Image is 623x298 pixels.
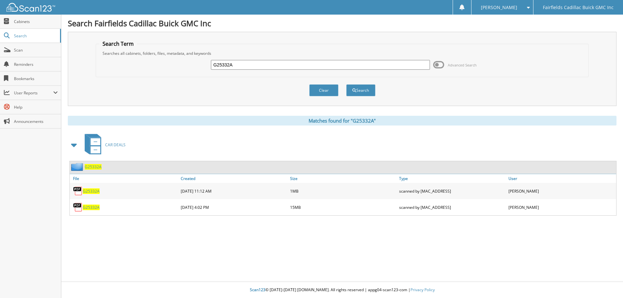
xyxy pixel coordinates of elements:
a: File [70,174,179,183]
div: scanned by [MAC_ADDRESS] [397,185,507,197]
iframe: Chat Widget [591,267,623,298]
a: G25332A [83,205,100,210]
span: Fairfields Cadillac Buick GMC Inc [543,6,614,9]
span: Scan [14,47,58,53]
span: Help [14,104,58,110]
span: CAR DEALS [105,142,126,148]
div: [DATE] 4:02 PM [179,201,288,214]
span: Cabinets [14,19,58,24]
div: 15MB [288,201,398,214]
a: Type [397,174,507,183]
legend: Search Term [99,40,137,47]
button: Clear [309,84,338,96]
img: PDF.png [73,186,83,196]
span: Announcements [14,119,58,124]
div: Searches all cabinets, folders, files, metadata, and keywords [99,51,585,56]
div: Matches found for "G25332A" [68,116,617,125]
a: User [507,174,616,183]
a: G25332A [85,164,102,170]
div: scanned by [MAC_ADDRESS] [397,201,507,214]
span: Advanced Search [448,63,477,67]
div: [PERSON_NAME] [507,185,616,197]
span: Bookmarks [14,76,58,81]
div: © [DATE]-[DATE] [DOMAIN_NAME]. All rights reserved | appg04-scan123-com | [61,282,623,298]
img: folder2.png [71,163,85,171]
span: Search [14,33,57,39]
span: User Reports [14,90,53,96]
a: CAR DEALS [81,132,126,158]
span: Scan123 [250,287,265,292]
h1: Search Fairfields Cadillac Buick GMC Inc [68,18,617,29]
span: Reminders [14,62,58,67]
div: [PERSON_NAME] [507,201,616,214]
a: G25332A [83,188,100,194]
a: Created [179,174,288,183]
img: PDF.png [73,202,83,212]
div: [DATE] 11:12 AM [179,185,288,197]
span: [PERSON_NAME] [481,6,517,9]
img: scan123-logo-white.svg [6,3,55,12]
button: Search [346,84,375,96]
a: Privacy Policy [410,287,435,292]
div: 1MB [288,185,398,197]
a: Size [288,174,398,183]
